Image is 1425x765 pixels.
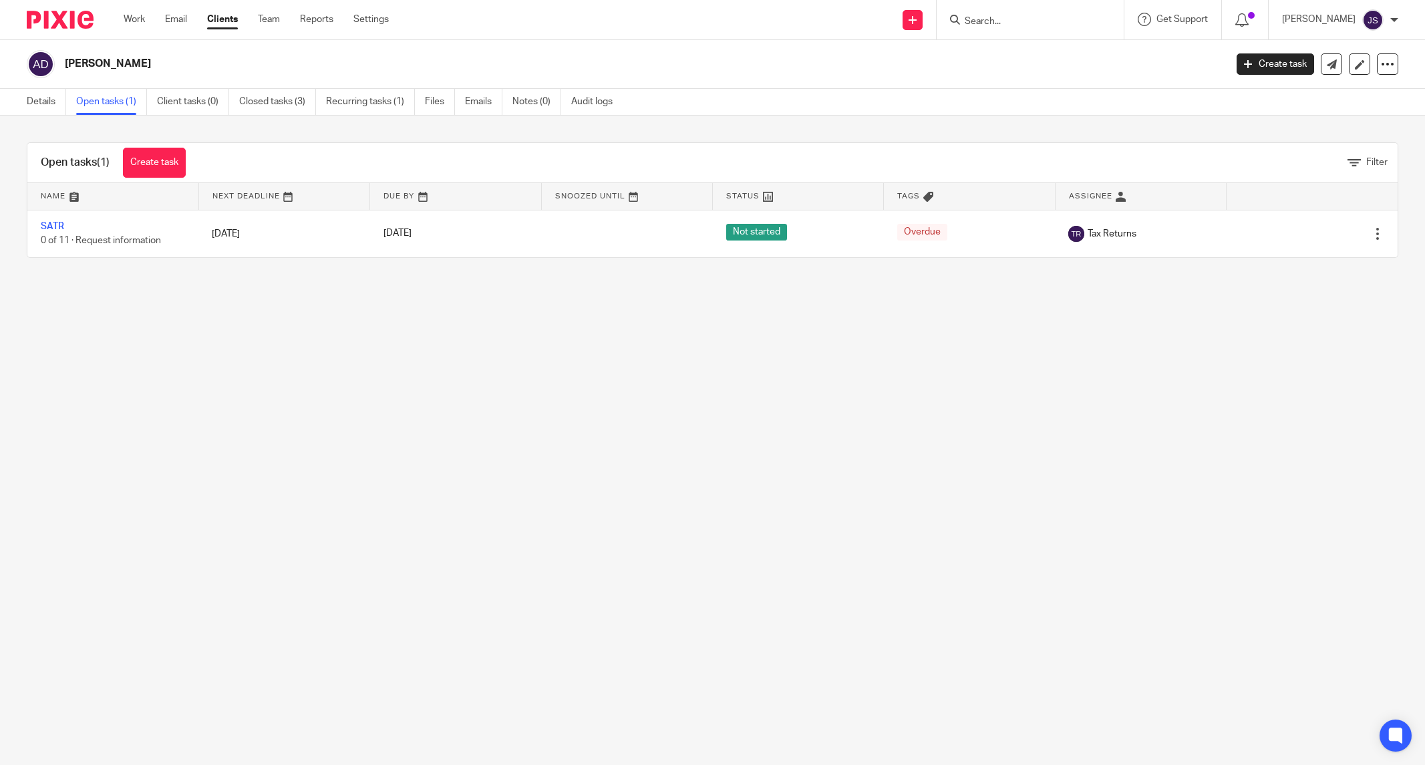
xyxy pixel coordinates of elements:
[1088,227,1136,241] span: Tax Returns
[726,192,760,200] span: Status
[165,13,187,26] a: Email
[76,89,147,115] a: Open tasks (1)
[353,13,389,26] a: Settings
[1068,226,1084,242] img: svg%3E
[41,236,161,245] span: 0 of 11 · Request information
[41,156,110,170] h1: Open tasks
[65,57,986,71] h2: [PERSON_NAME]
[726,224,787,241] span: Not started
[571,89,623,115] a: Audit logs
[207,13,238,26] a: Clients
[300,13,333,26] a: Reports
[963,16,1084,28] input: Search
[157,89,229,115] a: Client tasks (0)
[326,89,415,115] a: Recurring tasks (1)
[465,89,502,115] a: Emails
[1156,15,1208,24] span: Get Support
[27,11,94,29] img: Pixie
[123,148,186,178] a: Create task
[383,229,412,239] span: [DATE]
[97,157,110,168] span: (1)
[1237,53,1314,75] a: Create task
[1366,158,1388,167] span: Filter
[239,89,316,115] a: Closed tasks (3)
[27,50,55,78] img: svg%3E
[27,89,66,115] a: Details
[512,89,561,115] a: Notes (0)
[425,89,455,115] a: Files
[41,222,64,231] a: SATR
[897,192,920,200] span: Tags
[1362,9,1384,31] img: svg%3E
[897,224,947,241] span: Overdue
[555,192,625,200] span: Snoozed Until
[198,210,369,257] td: [DATE]
[1282,13,1356,26] p: [PERSON_NAME]
[258,13,280,26] a: Team
[124,13,145,26] a: Work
